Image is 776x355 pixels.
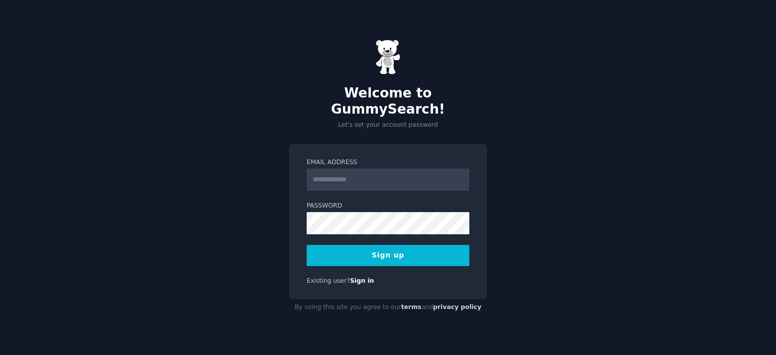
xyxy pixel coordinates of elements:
span: Existing user? [307,277,350,284]
div: By using this site you agree to our and [289,299,487,316]
label: Password [307,201,469,211]
img: Gummy Bear [375,39,401,75]
h2: Welcome to GummySearch! [289,85,487,117]
a: terms [401,303,421,311]
label: Email Address [307,158,469,167]
a: Sign in [350,277,374,284]
a: privacy policy [433,303,481,311]
p: Let's set your account password [289,121,487,130]
button: Sign up [307,245,469,266]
